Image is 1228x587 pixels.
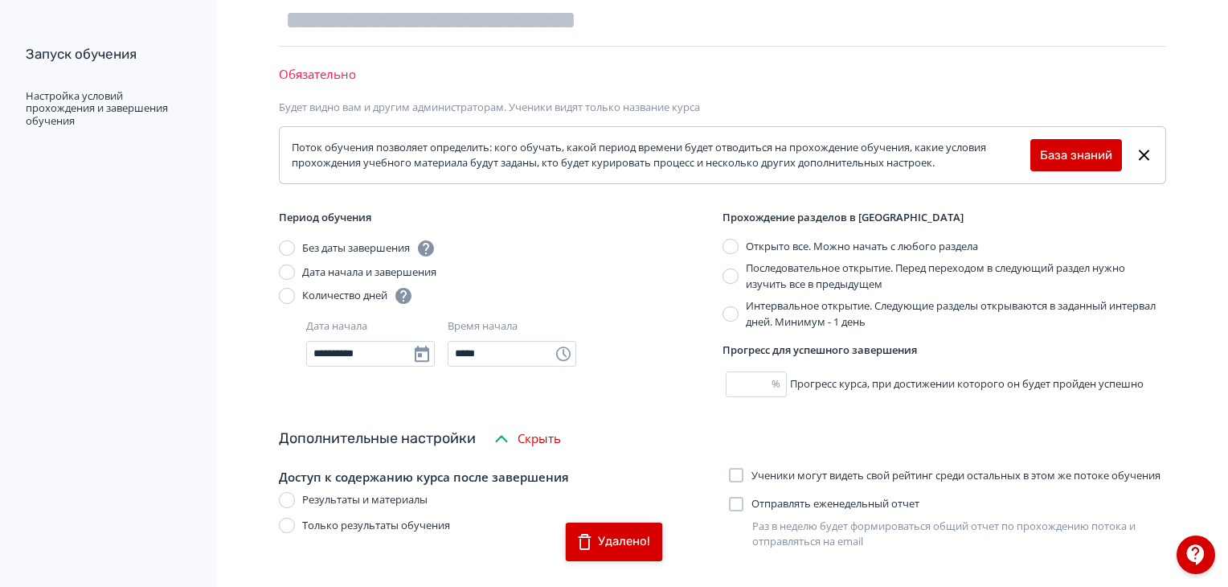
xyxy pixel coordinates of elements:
[722,371,1166,397] div: Прогресс курса, при достижении которого он будет пройден успешно
[279,101,1166,114] div: Будет видно вам и другим администраторам. Ученики видят только название курса
[752,519,1166,550] div: Раз в неделю будет формироваться общий отчет по прохождению потока и отправляться на email
[746,298,1166,330] div: Интервальное открытие. Следующие разделы открываются в заданный интервал дней. Минимум - 1 день
[279,428,476,449] div: Дополнительные настройки
[302,239,436,258] div: Без даты завершения
[772,376,787,392] div: %
[279,210,722,226] div: Период обучения
[448,318,518,335] div: Время начала
[302,492,428,508] div: Результаты и материалы
[302,265,436,281] div: Дата начала и завершения
[1040,146,1112,165] a: База знаний
[1030,139,1122,171] button: База знаний
[279,66,356,82] span: Обязательно
[751,496,919,512] span: Отправлять еженедельный отчет
[26,90,188,128] div: Настройка условий прохождения и завершения обучения
[302,286,413,306] div: Количество дней
[746,261,1166,292] div: Последовательное открытие. Перед переходом в следующий раздел нужно изучить все в предыдущем
[489,423,564,455] button: Скрыть
[279,468,716,486] div: Доступ к содержанию курса после завершения
[518,429,561,448] span: Скрыть
[306,318,367,335] div: Дата начала
[746,239,978,255] div: Открыто все. Можно начать с любого раздела
[302,518,450,534] div: Только результаты обучения
[292,140,1030,171] div: Поток обучения позволяет определить: кого обучать, какой период времени будет отводиться на прохо...
[722,210,1166,226] div: Прохождение разделов в [GEOGRAPHIC_DATA]
[26,45,188,64] div: Запуск обучения
[751,468,1160,484] span: Ученики могут видеть свой рейтинг среди остальных в этом же потоке обучения
[722,343,1166,359] div: Прогресс для успешного завершения
[598,534,650,550] div: Удалено!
